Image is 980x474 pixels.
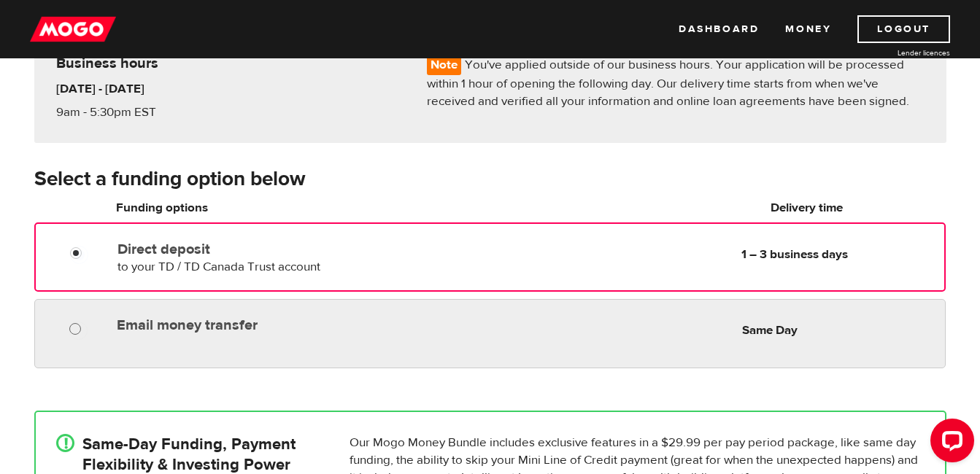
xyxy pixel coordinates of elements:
h3: Select a funding option below [34,168,946,191]
a: Dashboard [679,15,759,43]
h6: Delivery time [674,199,941,217]
p: You've applied outside of our business hours. Your application will be processed within 1 hour of... [427,55,925,110]
a: Money [785,15,831,43]
h6: [DATE] - [DATE] [56,80,220,98]
h6: Funding options [116,199,452,217]
img: mogo_logo-11ee424be714fa7cbb0f0f49df9e16ec.png [30,15,116,43]
div: ! [56,434,74,452]
b: Same Day [742,322,798,338]
a: Logout [857,15,950,43]
iframe: LiveChat chat widget [919,413,980,474]
span: Note [427,55,461,75]
h5: Business hours [56,55,405,72]
p: 9am - 5:30pm EST [56,104,220,121]
label: Email money transfer [117,316,452,334]
span: to your TD / TD Canada Trust account [117,259,320,275]
a: Lender licences [841,47,950,58]
label: Direct deposit [117,241,452,258]
b: 1 – 3 business days [741,246,848,263]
